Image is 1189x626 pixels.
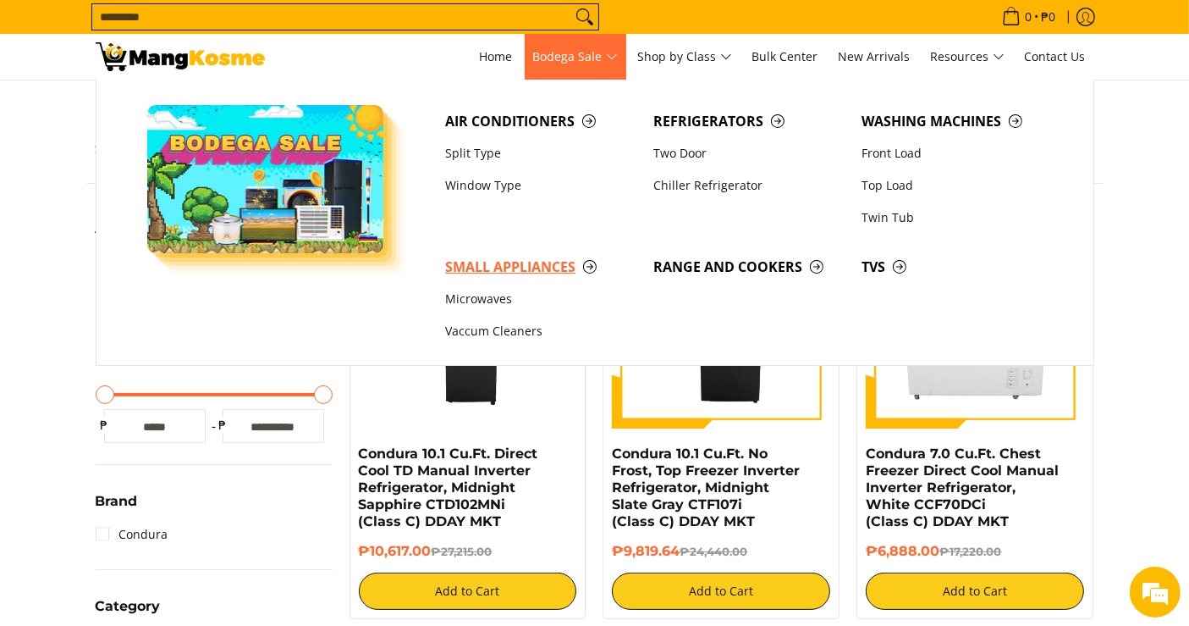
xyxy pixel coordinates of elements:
a: Chiller Refrigerator [645,169,853,202]
button: Search [571,4,598,30]
a: Refrigerators [645,105,853,137]
del: ₱27,215.00 [432,545,493,558]
a: Twin Tub [853,202,1061,234]
a: Range and Cookers [645,251,853,283]
a: Window Type [437,169,645,202]
textarea: Type your message and hit 'Enter' [8,433,322,492]
summary: Open [96,600,161,626]
a: Bulk Center [744,34,827,80]
span: • [997,8,1061,26]
h6: ₱6,888.00 [866,543,1084,560]
a: TVs [853,251,1061,283]
a: Microwaves [437,284,645,316]
span: Category [96,600,161,613]
a: Condura 10.1 Cu.Ft. Direct Cool TD Manual Inverter Refrigerator, Midnight Sapphire CTD102MNi (Cla... [359,446,538,529]
nav: Main Menu [282,34,1094,80]
span: Washing Machines [861,111,1053,132]
button: Add to Cart [359,573,577,610]
a: Split Type [437,137,645,169]
a: Small Appliances [437,251,645,283]
span: Brand [96,495,138,508]
summary: Open [96,495,138,521]
span: Refrigerators [653,111,845,132]
span: 0 [1023,11,1035,23]
a: Home [471,34,521,80]
img: Class C Home &amp; Business Appliances: Up to 70% Off l Mang Kosme [96,42,265,71]
a: Vaccum Cleaners [437,316,645,348]
h6: ₱9,819.64 [612,543,830,560]
a: Front Load [853,137,1061,169]
a: Top Load [853,169,1061,202]
span: Bulk Center [752,48,818,64]
span: Home [480,48,513,64]
a: New Arrivals [830,34,919,80]
span: Range and Cookers [653,257,845,278]
span: Bodega Sale [533,47,618,68]
del: ₱17,220.00 [939,545,1001,558]
img: Bodega Sale [147,105,384,253]
span: Contact Us [1025,48,1086,64]
a: Condura 10.1 Cu.Ft. No Frost, Top Freezer Inverter Refrigerator, Midnight Slate Gray CTF107i (Cla... [612,446,800,529]
span: Resources [931,47,1005,68]
span: Shop by Class [638,47,732,68]
button: Add to Cart [612,573,830,610]
div: Minimize live chat window [278,8,318,49]
span: New Arrivals [839,48,911,64]
span: We're online! [98,198,234,369]
summary: Open [96,354,132,380]
a: Bodega Sale [525,34,626,80]
div: Chat with us now [88,95,284,117]
span: ₱ [96,417,113,434]
del: ₱24,440.00 [680,545,747,558]
span: TVs [861,257,1053,278]
span: Small Appliances [445,257,636,278]
a: Shop by Class [630,34,740,80]
a: Condura [96,521,168,548]
span: Price [96,354,132,368]
a: Washing Machines [853,105,1061,137]
a: Condura 7.0 Cu.Ft. Chest Freezer Direct Cool Manual Inverter Refrigerator, White CCF70DCi (Class ... [866,446,1059,529]
button: Add to Cart [866,573,1084,610]
h6: ₱10,617.00 [359,543,577,560]
a: Contact Us [1016,34,1094,80]
a: Two Door [645,137,853,169]
span: ₱0 [1039,11,1059,23]
span: Air Conditioners [445,111,636,132]
a: Air Conditioners [437,105,645,137]
span: ₱ [214,417,231,434]
a: Resources [922,34,1013,80]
